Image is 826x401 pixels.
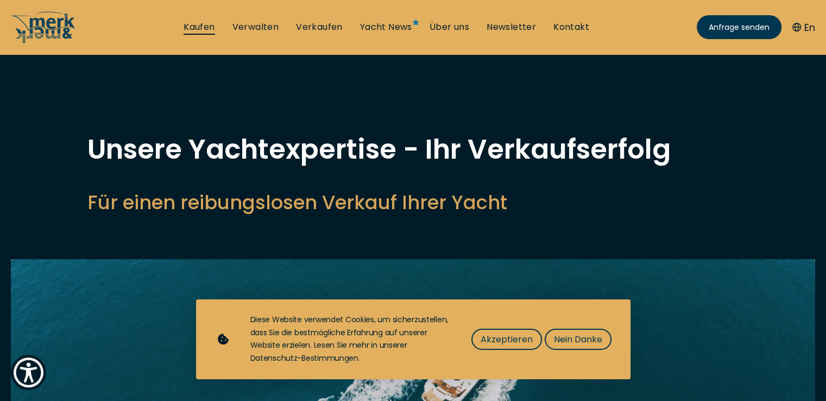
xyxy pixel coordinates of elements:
a: Kontakt [553,21,589,33]
span: Anfrage senden [709,22,770,33]
button: Akzeptieren [471,329,542,350]
button: Nein Danke [545,329,611,350]
a: Kaufen [184,21,215,33]
button: En [792,20,815,35]
h2: Für einen reibungslosen Verkauf Ihrer Yacht [87,189,739,216]
a: Datenschutz-Bestimmungen [250,353,358,364]
a: Newsletter [487,21,536,33]
a: Verkaufen [296,21,343,33]
span: Nein Danke [554,333,602,346]
span: Akzeptieren [481,333,533,346]
button: Show Accessibility Preferences [11,355,46,390]
h1: Unsere Yachtexpertise - Ihr Verkaufserfolg [87,136,739,163]
a: Verwalten [232,21,279,33]
div: Diese Website verwendet Cookies, um sicherzustellen, dass Sie die bestmögliche Erfahrung auf unse... [250,314,450,365]
a: Über uns [430,21,469,33]
a: Anfrage senden [697,15,781,39]
a: Yacht News [360,21,412,33]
